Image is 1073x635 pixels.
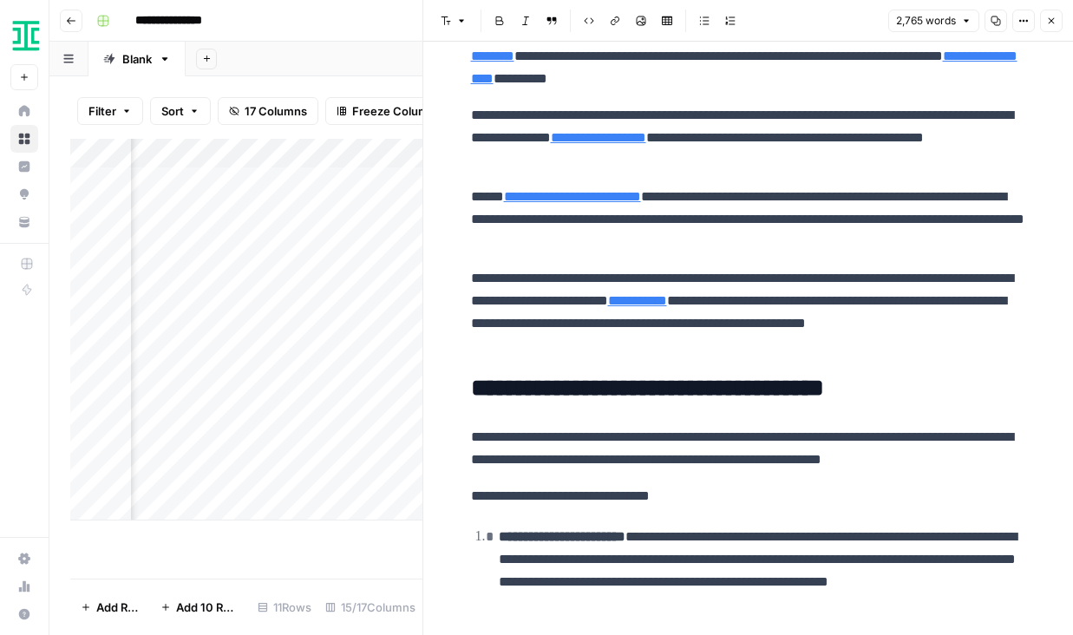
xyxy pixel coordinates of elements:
a: Usage [10,573,38,600]
span: Add Row [96,599,140,616]
span: Sort [161,102,184,120]
button: Sort [150,97,211,125]
div: 15/17 Columns [318,593,422,621]
span: Freeze Columns [352,102,442,120]
span: Add 10 Rows [176,599,240,616]
button: Help + Support [10,600,38,628]
a: Opportunities [10,180,38,208]
button: Freeze Columns [325,97,453,125]
a: Browse [10,125,38,153]
button: Add Row [70,593,150,621]
a: Blank [88,42,186,76]
button: 2,765 words [888,10,979,32]
span: 17 Columns [245,102,307,120]
button: Add 10 Rows [150,593,251,621]
span: Filter [88,102,116,120]
a: Settings [10,545,38,573]
button: Workspace: Ironclad [10,14,38,57]
button: 17 Columns [218,97,318,125]
img: Ironclad Logo [10,20,42,51]
span: 2,765 words [896,13,956,29]
a: Insights [10,153,38,180]
button: Filter [77,97,143,125]
div: 11 Rows [251,593,318,621]
div: Blank [122,50,152,68]
a: Your Data [10,208,38,236]
a: Home [10,97,38,125]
